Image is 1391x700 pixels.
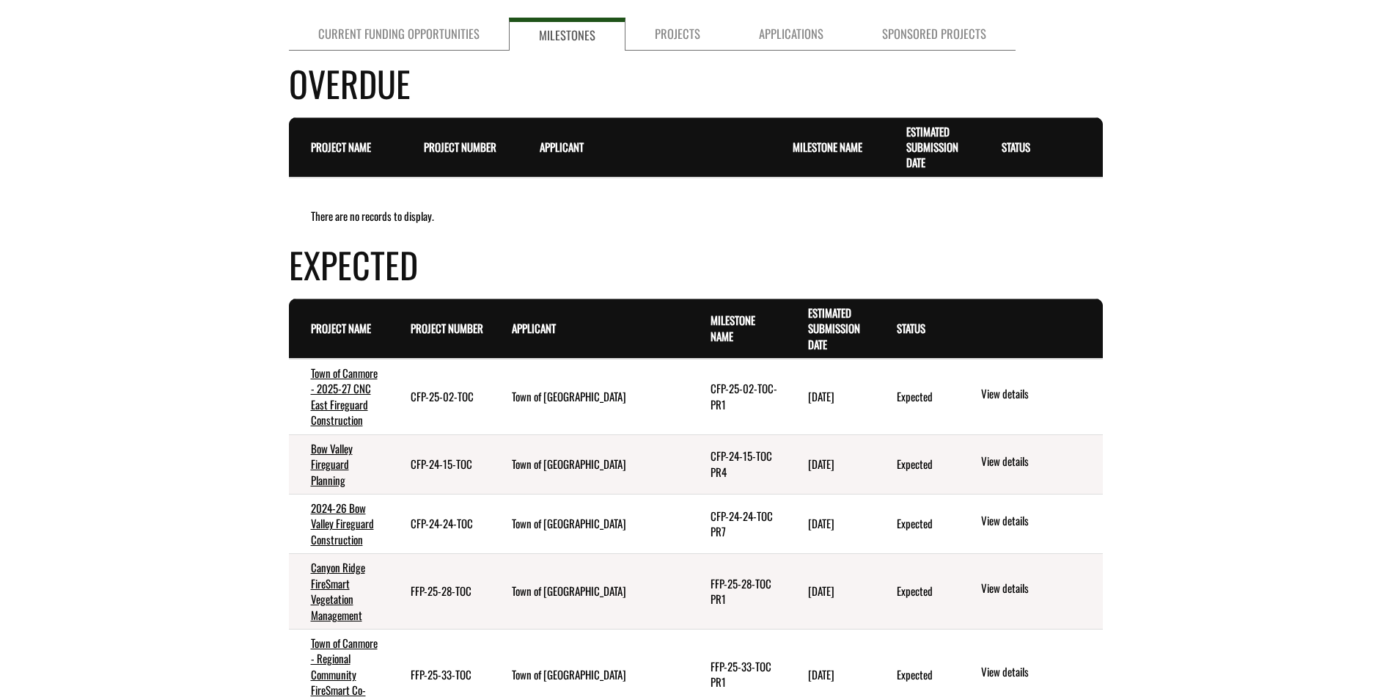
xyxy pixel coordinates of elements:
[853,18,1016,51] a: Sponsored Projects
[509,18,625,51] a: Milestones
[289,208,1103,224] div: There are no records to display.
[906,123,958,171] a: Estimated Submission Date
[981,664,1096,682] a: View details
[689,554,786,630] td: FFP-25-28-TOC PR1
[786,434,875,494] td: 9/29/2025
[957,299,1102,359] th: Actions
[786,359,875,434] td: 8/30/2025
[957,359,1102,434] td: action menu
[875,434,958,494] td: Expected
[289,434,389,494] td: Bow Valley Fireguard Planning
[793,139,862,155] a: Milestone Name
[808,388,834,404] time: [DATE]
[957,434,1102,494] td: action menu
[730,18,853,51] a: Applications
[289,238,1103,291] h4: Expected
[289,554,389,630] td: Canyon Ridge FireSmart Vegetation Management
[625,18,730,51] a: Projects
[689,434,786,494] td: CFP-24-15-TOC PR4
[389,554,490,630] td: FFP-25-28-TOC
[311,365,378,428] a: Town of Canmore - 2025-27 CNC East Fireguard Construction
[490,359,689,434] td: Town of Canmore
[875,554,958,630] td: Expected
[1002,139,1030,155] a: Status
[289,359,389,434] td: Town of Canmore - 2025-27 CNC East Fireguard Construction
[490,554,689,630] td: Town of Canmore
[389,359,490,434] td: CFP-25-02-TOC
[981,386,1096,404] a: View details
[808,305,860,352] a: Estimated Submission Date
[875,359,958,434] td: Expected
[424,139,496,155] a: Project Number
[1074,117,1102,178] th: Actions
[981,513,1096,531] a: View details
[311,500,374,547] a: 2024-26 Bow Valley Fireguard Construction
[711,312,755,343] a: Milestone Name
[808,456,834,472] time: [DATE]
[289,57,1103,109] h4: Overdue
[981,580,1096,598] a: View details
[957,494,1102,553] td: action menu
[808,583,834,599] time: [DATE]
[786,554,875,630] td: 10/31/2025
[957,554,1102,630] td: action menu
[540,139,584,155] a: Applicant
[311,320,371,336] a: Project Name
[311,139,371,155] a: Project Name
[389,434,490,494] td: CFP-24-15-TOC
[389,494,490,553] td: CFP-24-24-TOC
[311,559,365,622] a: Canyon Ridge FireSmart Vegetation Management
[786,494,875,553] td: 10/31/2025
[289,18,509,51] a: Current Funding Opportunities
[411,320,483,336] a: Project Number
[689,494,786,553] td: CFP-24-24-TOC PR7
[981,453,1096,471] a: View details
[689,359,786,434] td: CFP-25-02-TOC-PR1
[808,515,834,531] time: [DATE]
[808,666,834,682] time: [DATE]
[311,440,353,488] a: Bow Valley Fireguard Planning
[897,320,925,336] a: Status
[490,494,689,553] td: Town of Canmore
[289,494,389,553] td: 2024-26 Bow Valley Fireguard Construction
[512,320,556,336] a: Applicant
[490,434,689,494] td: Town of Canmore
[875,494,958,553] td: Expected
